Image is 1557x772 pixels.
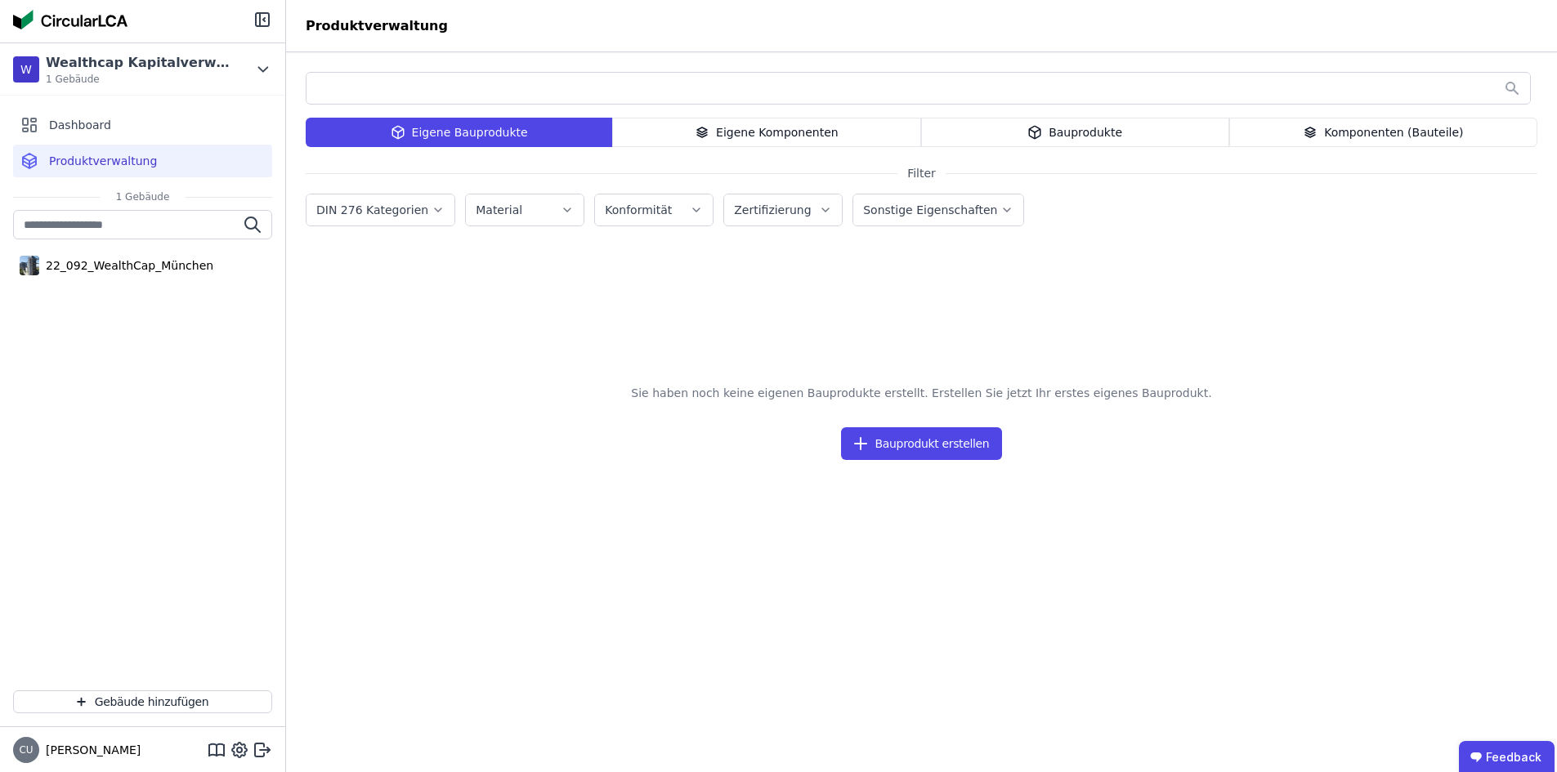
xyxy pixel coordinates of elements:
label: Material [476,203,526,216]
button: Konformität [595,194,713,225]
button: Zertifizierung [724,194,842,225]
label: Sonstige Eigenschaften [863,203,1000,216]
span: Sie haben noch keine eigenen Bauprodukte erstellt. Erstellen Sie jetzt Ihr erstes eigenes Bauprod... [618,372,1224,414]
div: Eigene Komponenten [612,118,920,147]
div: Produktverwaltung [286,16,468,36]
span: Dashboard [49,117,111,133]
span: Filter [897,165,946,181]
span: [PERSON_NAME] [39,742,141,758]
div: W [13,56,39,83]
div: Eigene Bauprodukte [306,118,612,147]
div: Wealthcap Kapitalverwaltungsgesellschaft mbH [46,53,234,73]
button: Bauprodukt erstellen [841,427,1003,460]
button: Gebäude hinzufügen [13,690,272,713]
img: 22_092_WealthCap_München [20,252,39,279]
button: Material [466,194,584,225]
span: 1 Gebäude [46,73,234,86]
label: Zertifizierung [734,203,814,216]
span: Produktverwaltung [49,153,157,169]
button: DIN 276 Kategorien [306,194,454,225]
button: Sonstige Eigenschaften [853,194,1023,225]
div: Bauprodukte [921,118,1229,147]
label: Konformität [605,203,675,216]
img: Concular [13,10,128,29]
div: 22_092_WealthCap_München [39,257,213,274]
div: Komponenten (Bauteile) [1229,118,1537,147]
span: 1 Gebäude [100,190,186,203]
span: CU [19,745,33,755]
label: DIN 276 Kategorien [316,203,432,216]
